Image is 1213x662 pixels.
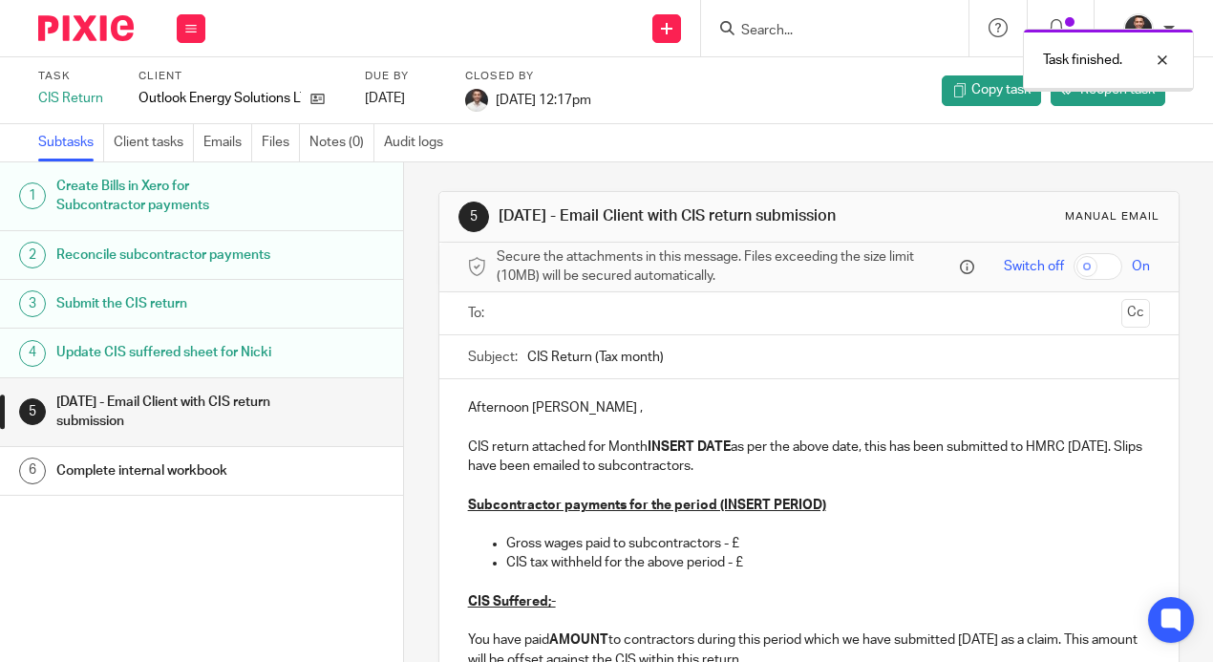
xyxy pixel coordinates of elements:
[468,398,1150,417] p: Afternoon [PERSON_NAME] ,
[1132,257,1150,276] span: On
[496,94,591,107] span: [DATE] 12:17pm
[38,89,115,108] div: CIS Return
[56,338,275,367] h1: Update CIS suffered sheet for Nicki
[499,206,849,226] h1: [DATE] - Email Client with CIS return submission
[384,124,453,161] a: Audit logs
[497,247,956,287] span: Secure the attachments in this message. Files exceeding the size limit (10MB) will be secured aut...
[56,241,275,269] h1: Reconcile subcontractor payments
[648,440,731,454] strong: INSERT DATE
[56,172,275,221] h1: Create Bills in Xero for Subcontractor payments
[458,202,489,232] div: 5
[262,124,300,161] a: Files
[19,398,46,425] div: 5
[465,69,591,84] label: Closed by
[1065,209,1160,224] div: Manual email
[56,289,275,318] h1: Submit the CIS return
[38,124,104,161] a: Subtasks
[38,15,134,41] img: Pixie
[365,69,441,84] label: Due by
[114,124,194,161] a: Client tasks
[56,457,275,485] h1: Complete internal workbook
[138,69,341,84] label: Client
[465,89,488,112] img: dom%20slack.jpg
[19,290,46,317] div: 3
[19,340,46,367] div: 4
[549,633,608,647] strong: AMOUNT
[1121,299,1150,328] button: Cc
[203,124,252,161] a: Emails
[1043,51,1122,70] p: Task finished.
[365,89,441,108] div: [DATE]
[468,595,556,609] u: CIS Suffered;-
[38,69,115,84] label: Task
[19,458,46,484] div: 6
[506,534,1150,553] p: Gross wages paid to subcontractors - £
[56,388,275,437] h1: [DATE] - Email Client with CIS return submission
[468,499,826,512] u: Subcontractor payments for the period (INSERT PERIOD)
[19,242,46,268] div: 2
[19,182,46,209] div: 1
[1123,13,1154,44] img: dom%20slack.jpg
[468,348,518,367] label: Subject:
[468,304,489,323] label: To:
[506,553,1150,572] p: CIS tax withheld for the above period - £
[309,124,374,161] a: Notes (0)
[468,438,1150,477] p: CIS return attached for Month as per the above date, this has been submitted to HMRC [DATE]. Slip...
[138,89,301,108] p: Outlook Energy Solutions LTD
[1004,257,1064,276] span: Switch off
